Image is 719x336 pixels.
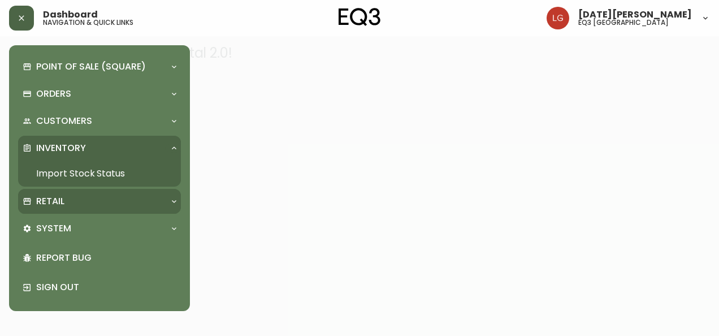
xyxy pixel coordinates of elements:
p: System [36,222,71,235]
div: Sign Out [18,273,181,302]
span: Dashboard [43,10,98,19]
img: 2638f148bab13be18035375ceda1d187 [547,7,569,29]
div: Point of Sale (Square) [18,54,181,79]
div: Report Bug [18,243,181,273]
p: Orders [36,88,71,100]
div: Orders [18,81,181,106]
p: Report Bug [36,252,176,264]
a: Import Stock Status [18,161,181,187]
div: Retail [18,189,181,214]
span: [DATE][PERSON_NAME] [578,10,692,19]
h5: eq3 [GEOGRAPHIC_DATA] [578,19,669,26]
img: logo [339,8,380,26]
div: System [18,216,181,241]
p: Customers [36,115,92,127]
p: Inventory [36,142,86,154]
p: Point of Sale (Square) [36,61,146,73]
div: Customers [18,109,181,133]
h5: navigation & quick links [43,19,133,26]
p: Sign Out [36,281,176,294]
div: Inventory [18,136,181,161]
p: Retail [36,195,64,208]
